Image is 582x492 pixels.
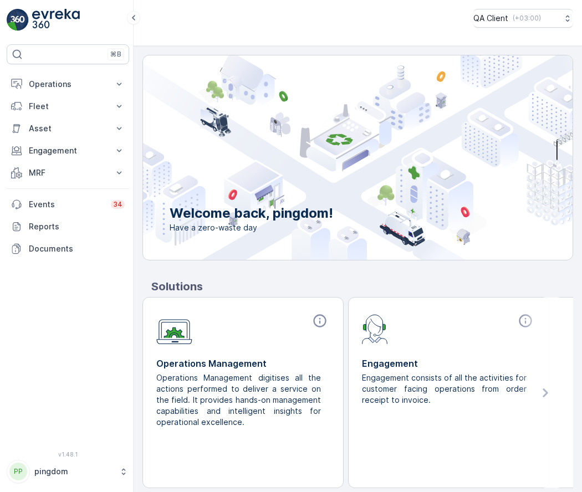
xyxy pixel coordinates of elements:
[29,167,107,178] p: MRF
[362,357,535,370] p: Engagement
[7,95,129,117] button: Fleet
[362,313,388,344] img: module-icon
[7,73,129,95] button: Operations
[29,199,104,210] p: Events
[113,200,122,209] p: 34
[9,463,27,480] div: PP
[29,101,107,112] p: Fleet
[473,9,573,28] button: QA Client(+03:00)
[170,204,333,222] p: Welcome back, pingdom!
[29,145,107,156] p: Engagement
[513,14,541,23] p: ( +03:00 )
[473,13,508,24] p: QA Client
[156,357,330,370] p: Operations Management
[7,451,129,458] span: v 1.48.1
[34,466,114,477] p: pingdom
[156,313,192,345] img: module-icon
[7,9,29,31] img: logo
[29,79,107,90] p: Operations
[170,222,333,233] span: Have a zero-waste day
[7,238,129,260] a: Documents
[7,140,129,162] button: Engagement
[7,216,129,238] a: Reports
[32,9,80,31] img: logo_light-DOdMpM7g.png
[151,278,573,295] p: Solutions
[93,55,573,260] img: city illustration
[7,193,129,216] a: Events34
[29,221,125,232] p: Reports
[110,50,121,59] p: ⌘B
[29,243,125,254] p: Documents
[7,460,129,483] button: PPpingdom
[29,123,107,134] p: Asset
[7,162,129,184] button: MRF
[156,372,321,428] p: Operations Management digitises all the actions performed to deliver a service on the field. It p...
[7,117,129,140] button: Asset
[362,372,527,406] p: Engagement consists of all the activities for customer facing operations from order receipt to in...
